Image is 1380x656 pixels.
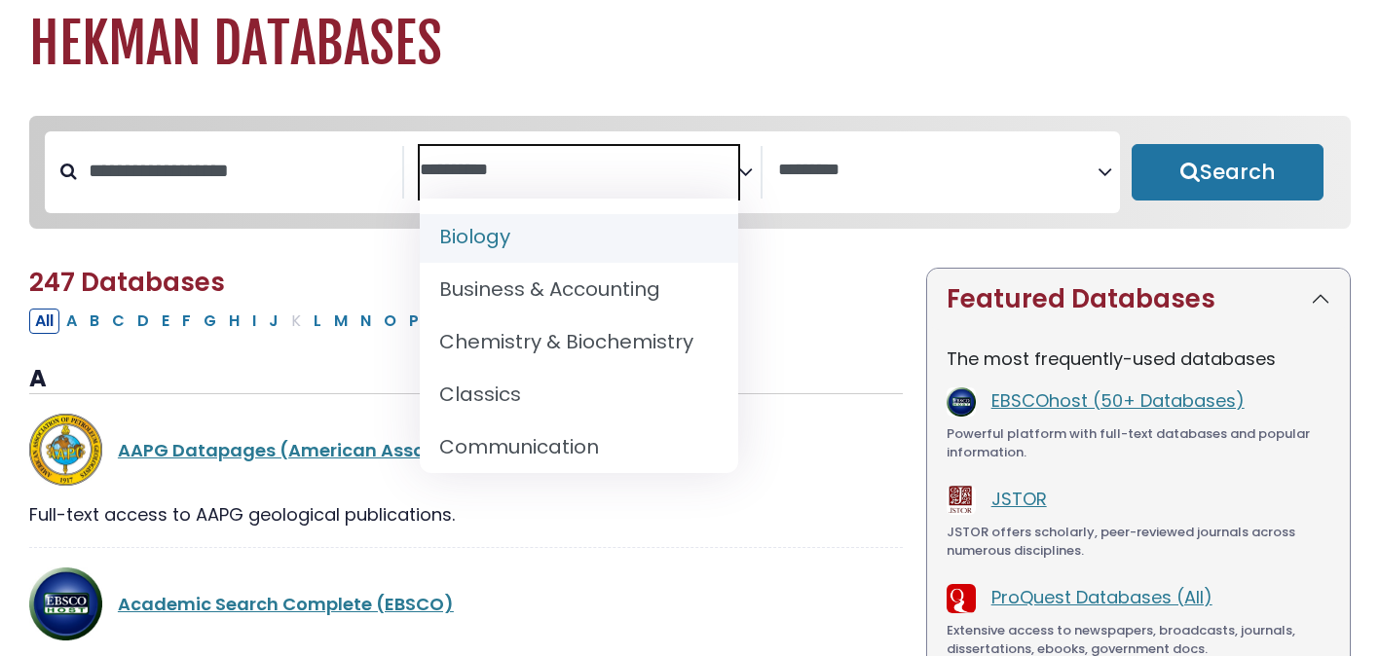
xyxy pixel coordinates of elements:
textarea: Search [778,161,1098,181]
button: Filter Results P [403,309,425,334]
h1: Hekman Databases [29,12,1351,77]
button: Filter Results D [131,309,155,334]
button: Filter Results M [328,309,354,334]
li: Chemistry & Biochemistry [420,315,738,368]
nav: Search filters [29,116,1351,229]
button: Filter Results L [308,309,327,334]
div: JSTOR offers scholarly, peer-reviewed journals across numerous disciplines. [947,523,1330,561]
li: Business & Accounting [420,263,738,315]
button: Featured Databases [927,269,1350,330]
a: EBSCOhost (50+ Databases) [991,388,1245,413]
button: Filter Results F [176,309,197,334]
button: All [29,309,59,334]
input: Search database by title or keyword [77,155,402,187]
div: Powerful platform with full-text databases and popular information. [947,424,1330,462]
button: Submit for Search Results [1132,144,1324,200]
li: Biology [420,210,738,263]
a: JSTOR [991,487,1047,511]
button: Filter Results O [378,309,402,334]
a: ProQuest Databases (All) [991,585,1212,609]
button: Filter Results B [84,309,105,334]
a: AAPG Datapages (American Association of Petroleum Geologists) [118,438,721,462]
li: Classics [420,368,738,420]
p: The most frequently-used databases [947,346,1330,372]
button: Filter Results I [246,309,262,334]
li: Communication [420,420,738,473]
textarea: Search [420,161,739,181]
button: Filter Results C [106,309,131,334]
a: Academic Search Complete (EBSCO) [118,592,454,616]
button: Filter Results J [263,309,284,334]
button: Filter Results G [198,309,222,334]
button: Filter Results N [354,309,377,334]
span: 247 Databases [29,265,225,300]
button: Filter Results A [60,309,83,334]
div: Alpha-list to filter by first letter of database name [29,308,687,332]
button: Filter Results H [223,309,245,334]
div: Full-text access to AAPG geological publications. [29,501,903,528]
button: Filter Results E [156,309,175,334]
h3: A [29,365,903,394]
